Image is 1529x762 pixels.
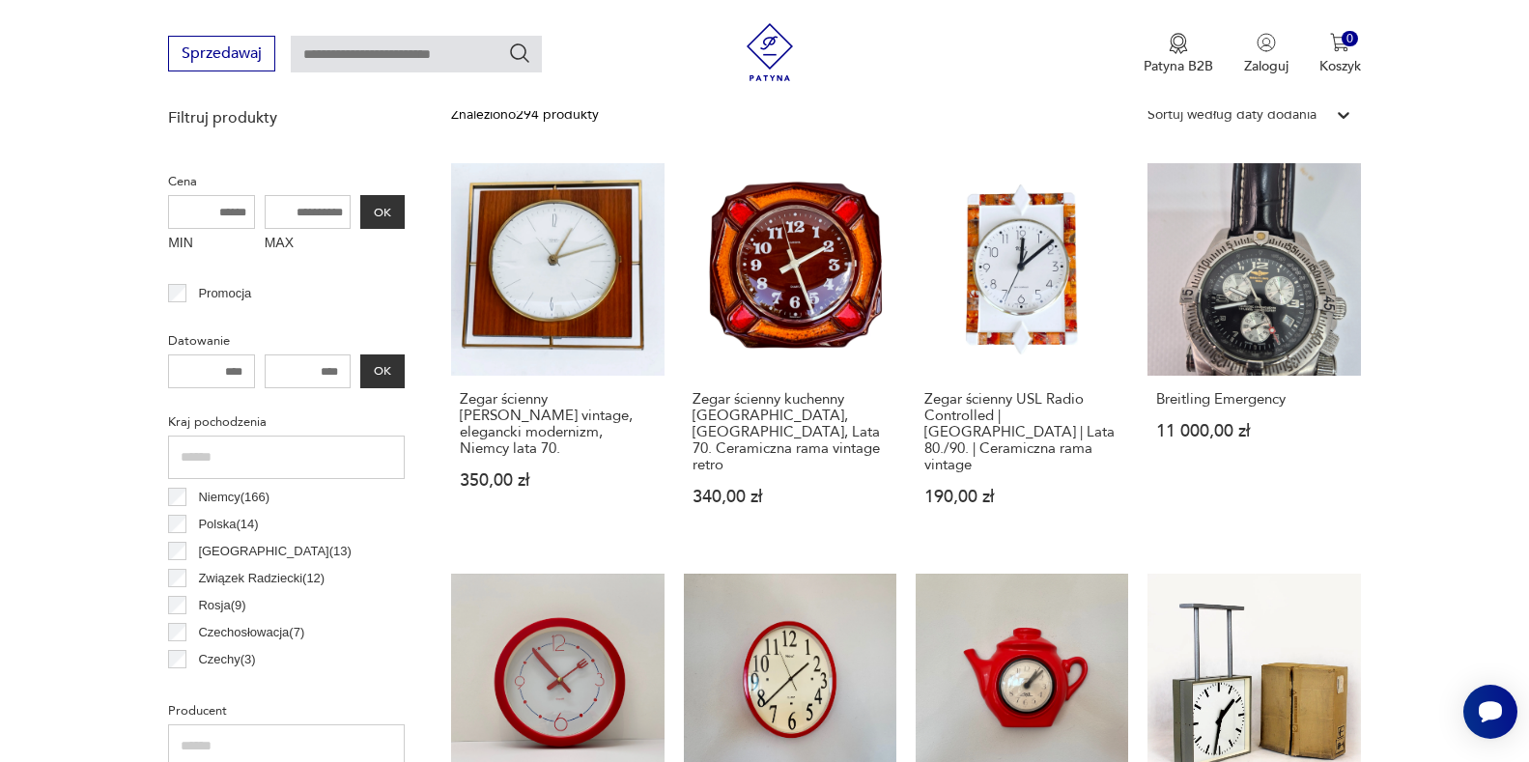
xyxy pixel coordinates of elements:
p: Związek Radziecki ( 12 ) [198,568,325,589]
img: Ikonka użytkownika [1257,33,1276,52]
p: Cena [168,171,405,192]
button: OK [360,354,405,388]
img: Ikona medalu [1169,33,1188,54]
p: [GEOGRAPHIC_DATA] ( 13 ) [198,541,351,562]
h3: Zegar ścienny USL Radio Controlled | [GEOGRAPHIC_DATA] | Lata 80./90. | Ceramiczna rama vintage [924,391,1119,473]
p: 11 000,00 zł [1156,423,1351,439]
div: 0 [1342,31,1358,47]
a: Ikona medaluPatyna B2B [1144,33,1213,75]
div: Znaleziono 294 produkty [451,104,599,126]
p: 340,00 zł [693,489,888,505]
p: Czechy ( 3 ) [198,649,255,670]
img: Patyna - sklep z meblami i dekoracjami vintage [741,23,799,81]
p: Zaloguj [1244,57,1288,75]
p: Niemcy ( 166 ) [198,487,269,508]
a: Zegar ścienny USL Radio Controlled | Niemcy | Lata 80./90. | Ceramiczna rama vintageZegar ścienny... [916,163,1128,543]
button: Sprzedawaj [168,36,275,71]
button: OK [360,195,405,229]
p: Producent [168,700,405,721]
div: Sortuj według daty dodania [1147,104,1317,126]
p: 190,00 zł [924,489,1119,505]
button: Patyna B2B [1144,33,1213,75]
button: Szukaj [508,42,531,65]
p: [GEOGRAPHIC_DATA] ( 3 ) [198,676,344,697]
p: Datowanie [168,330,405,352]
p: Filtruj produkty [168,107,405,128]
p: Kraj pochodzenia [168,411,405,433]
a: Sprzedawaj [168,48,275,62]
p: Polska ( 14 ) [198,514,258,535]
p: Czechosłowacja ( 7 ) [198,622,304,643]
p: Promocja [198,283,251,304]
p: 350,00 zł [460,472,655,489]
button: 0Koszyk [1319,33,1361,75]
a: Breitling EmergencyBreitling Emergency11 000,00 zł [1147,163,1360,543]
label: MAX [265,229,352,260]
a: Zegar ścienny kuchenny Europa, Niemcy, Lata 70. Ceramiczna rama vintage retroZegar ścienny kuchen... [684,163,896,543]
h3: Zegar ścienny [PERSON_NAME] vintage, elegancki modernizm, Niemcy lata 70. [460,391,655,457]
p: Rosja ( 9 ) [198,595,245,616]
iframe: Smartsupp widget button [1463,685,1517,739]
img: Ikona koszyka [1330,33,1349,52]
h3: Breitling Emergency [1156,391,1351,408]
button: Zaloguj [1244,33,1288,75]
p: Patyna B2B [1144,57,1213,75]
p: Koszyk [1319,57,1361,75]
label: MIN [168,229,255,260]
h3: Zegar ścienny kuchenny [GEOGRAPHIC_DATA], [GEOGRAPHIC_DATA], Lata 70. Ceramiczna rama vintage retro [693,391,888,473]
a: Zegar ścienny Diehl vintage, elegancki modernizm, Niemcy lata 70.Zegar ścienny [PERSON_NAME] vint... [451,163,664,543]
